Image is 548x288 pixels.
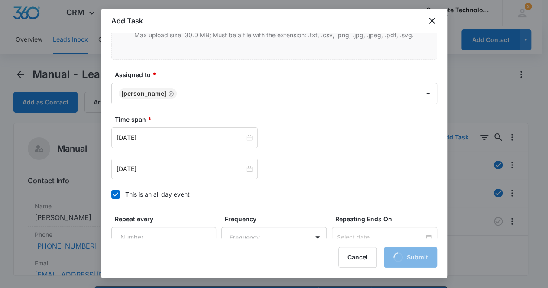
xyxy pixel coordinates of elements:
label: Repeating Ends On [335,214,441,223]
label: Time span [115,115,441,124]
input: Oct 16, 2025 [117,133,245,142]
div: This is an all day event [125,190,190,199]
h1: Add Task [111,16,143,26]
div: [PERSON_NAME] [121,91,166,97]
label: Repeat every [115,214,220,223]
input: Number [111,227,217,248]
button: close [427,16,437,26]
label: Frequency [225,214,330,223]
input: Select date [337,233,424,242]
div: Remove Mike Delduca [166,91,174,97]
label: Assigned to [115,70,441,79]
button: Cancel [338,247,377,268]
input: Oct 16, 2025 [117,164,245,174]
